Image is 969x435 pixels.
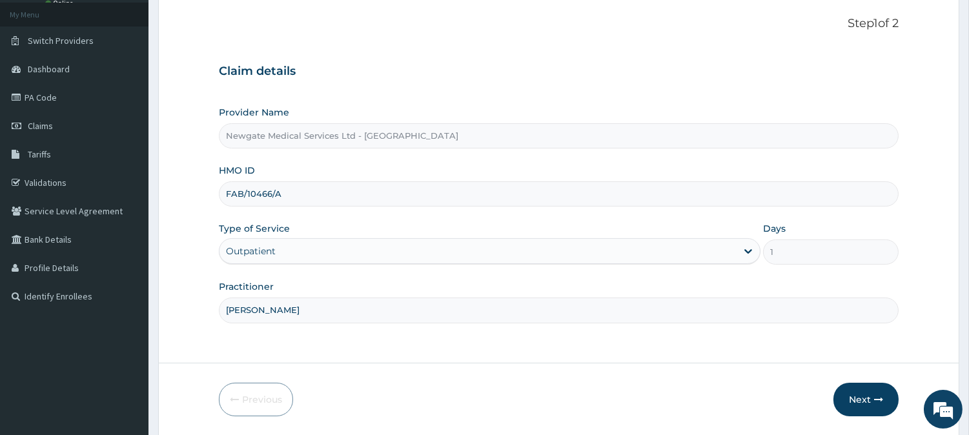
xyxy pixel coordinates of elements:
[28,35,94,46] span: Switch Providers
[67,72,217,89] div: Chat with us now
[219,222,290,235] label: Type of Service
[24,65,52,97] img: d_794563401_company_1708531726252_794563401
[6,294,246,339] textarea: Type your message and hit 'Enter'
[219,298,899,323] input: Enter Name
[28,148,51,160] span: Tariffs
[763,222,786,235] label: Days
[75,134,178,264] span: We're online!
[28,63,70,75] span: Dashboard
[28,120,53,132] span: Claims
[219,17,899,31] p: Step 1 of 2
[219,106,289,119] label: Provider Name
[219,383,293,416] button: Previous
[219,181,899,207] input: Enter HMO ID
[833,383,899,416] button: Next
[219,280,274,293] label: Practitioner
[219,65,899,79] h3: Claim details
[212,6,243,37] div: Minimize live chat window
[226,245,276,258] div: Outpatient
[219,164,255,177] label: HMO ID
